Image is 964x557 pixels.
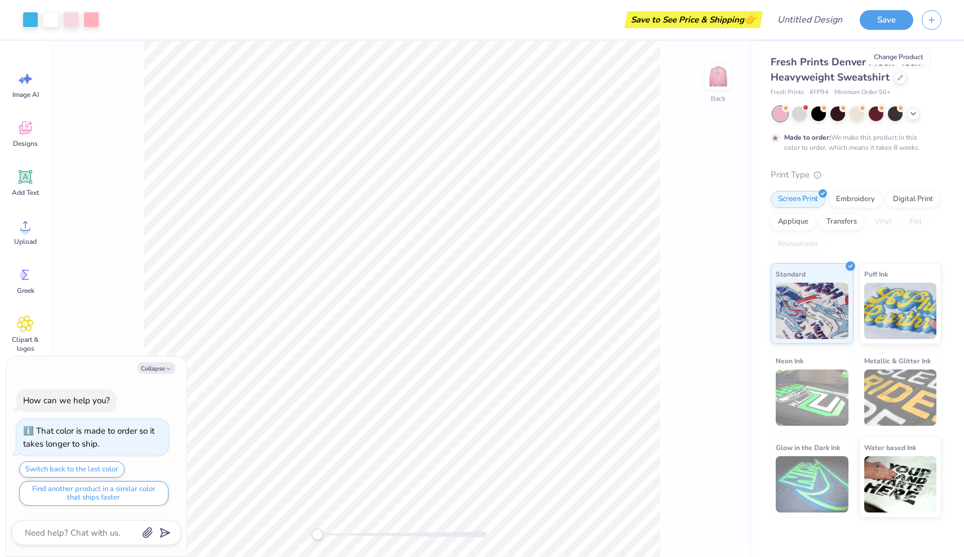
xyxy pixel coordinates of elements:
span: 👉 [744,12,757,26]
span: Glow in the Dark Ink [776,442,840,453]
span: Puff Ink [864,268,888,280]
div: Embroidery [829,191,882,208]
div: We make this product in this color to order, which means it takes 8 weeks. [784,132,923,153]
span: Greek [17,286,34,295]
div: Digital Print [886,191,940,208]
span: # FP94 [810,88,829,97]
div: Save to See Price & Shipping [627,11,760,28]
div: Vinyl [868,213,899,230]
span: Fresh Prints Denver Mock Neck Heavyweight Sweatshirt [771,55,921,84]
div: Back [711,93,726,104]
img: Standard [776,283,848,339]
span: Standard [776,268,806,280]
span: Image AI [12,90,39,99]
span: Clipart & logos [7,335,44,353]
div: Transfers [819,213,864,230]
span: Fresh Prints [771,88,804,97]
div: Foil [903,213,929,230]
button: Switch back to the last color [19,461,125,478]
button: Collapse [138,362,175,374]
span: Neon Ink [776,355,803,367]
input: Untitled Design [768,8,851,31]
img: Back [707,65,729,88]
span: Metallic & Glitter Ink [864,355,931,367]
span: Minimum Order: 50 + [834,88,891,97]
img: Puff Ink [864,283,937,339]
img: Water based Ink [864,456,937,513]
button: Find another product in a similar color that ships faster [19,481,169,506]
div: Rhinestones [771,236,825,253]
span: Add Text [12,188,39,197]
strong: Made to order: [784,133,831,142]
div: Change Product [868,49,929,65]
div: Applique [771,213,816,230]
div: How can we help you? [23,395,110,406]
div: Accessibility label [312,529,323,540]
span: Designs [13,139,38,148]
img: Neon Ink [776,369,848,426]
div: Print Type [771,168,941,181]
div: That color is made to order so it takes longer to ship. [23,425,154,449]
span: Upload [14,237,37,246]
img: Glow in the Dark Ink [776,456,848,513]
button: Save [860,10,913,30]
span: Water based Ink [864,442,916,453]
img: Metallic & Glitter Ink [864,369,937,426]
div: Screen Print [771,191,825,208]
